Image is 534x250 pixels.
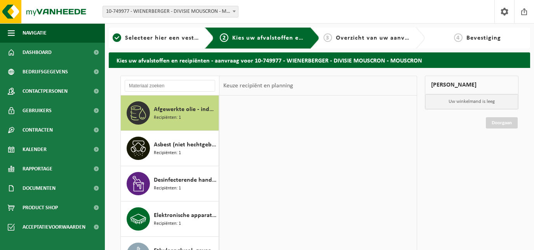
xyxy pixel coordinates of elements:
[486,117,518,128] a: Doorgaan
[121,131,219,166] button: Asbest (niet hechtgebonden) in UN gekeurde verpakking Recipiënten: 1
[23,120,53,140] span: Contracten
[121,166,219,201] button: Desinfecterende handgel Recipiënten: 1
[154,140,217,149] span: Asbest (niet hechtgebonden) in UN gekeurde verpakking
[23,43,52,62] span: Dashboard
[154,149,181,157] span: Recipiënten: 1
[125,35,209,41] span: Selecteer hier een vestiging
[336,35,418,41] span: Overzicht van uw aanvraag
[154,114,181,122] span: Recipiënten: 1
[425,94,518,109] p: Uw winkelmand is leeg
[454,33,463,42] span: 4
[113,33,198,43] a: 1Selecteer hier een vestiging
[113,33,121,42] span: 1
[23,23,47,43] span: Navigatie
[324,33,332,42] span: 3
[103,6,238,17] span: 10-749977 - WIENERBERGER - DIVISIE MOUSCRON - MOUSCRON
[23,179,56,198] span: Documenten
[154,105,217,114] span: Afgewerkte olie - industrie in bulk
[23,140,47,159] span: Kalender
[219,76,297,95] div: Keuze recipiënt en planning
[103,6,238,17] span: 10-749977 - WIENERBERGER - DIVISIE MOUSCRON - MOUSCRON
[466,35,501,41] span: Bevestiging
[220,33,228,42] span: 2
[109,52,530,68] h2: Kies uw afvalstoffen en recipiënten - aanvraag voor 10-749977 - WIENERBERGER - DIVISIE MOUSCRON -...
[154,211,217,220] span: Elektronische apparatuur - overige (OVE)
[23,62,68,82] span: Bedrijfsgegevens
[23,82,68,101] span: Contactpersonen
[23,101,52,120] span: Gebruikers
[23,217,85,237] span: Acceptatievoorwaarden
[154,185,181,192] span: Recipiënten: 1
[154,220,181,227] span: Recipiënten: 1
[125,80,215,92] input: Materiaal zoeken
[425,76,518,94] div: [PERSON_NAME]
[121,201,219,237] button: Elektronische apparatuur - overige (OVE) Recipiënten: 1
[23,159,52,179] span: Rapportage
[121,95,219,131] button: Afgewerkte olie - industrie in bulk Recipiënten: 1
[23,198,58,217] span: Product Shop
[232,35,339,41] span: Kies uw afvalstoffen en recipiënten
[154,175,217,185] span: Desinfecterende handgel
